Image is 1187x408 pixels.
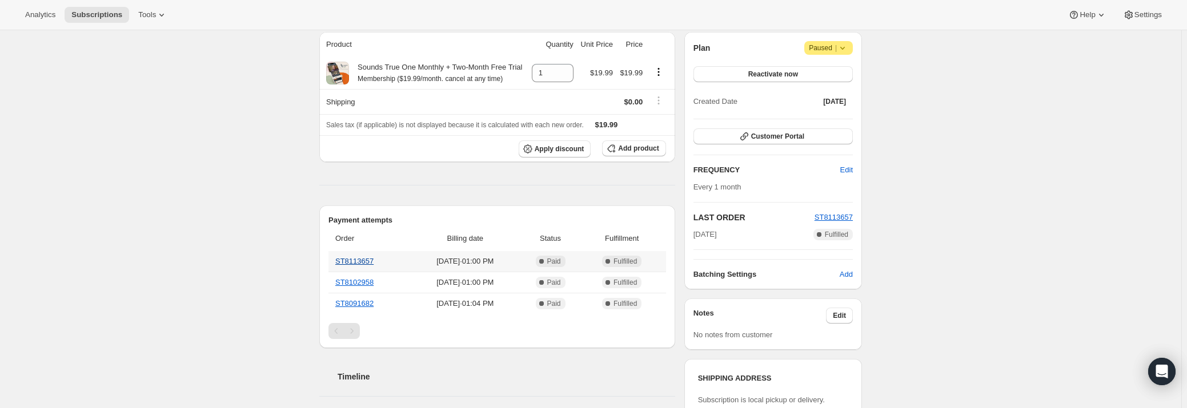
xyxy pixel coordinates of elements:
button: Help [1061,7,1113,23]
span: Paid [547,257,561,266]
span: Edit [840,164,853,176]
button: Apply discount [519,140,591,157]
h2: FREQUENCY [693,164,840,176]
span: | [835,43,837,52]
span: Fulfillment [585,233,659,244]
span: [DATE] · 01:00 PM [414,256,516,267]
button: Shipping actions [649,94,668,107]
span: Status [523,233,578,244]
button: Add [833,265,860,284]
span: [DATE] · 01:00 PM [414,277,516,288]
span: Fulfilled [613,257,637,266]
th: Quantity [528,32,577,57]
button: Add product [602,140,665,156]
h2: Payment attempts [328,215,666,226]
span: Subscription is local pickup or delivery. [698,395,825,404]
h6: Batching Settings [693,269,840,280]
span: Paid [547,299,561,308]
span: Paid [547,278,561,287]
span: Fulfilled [613,299,637,308]
span: Help [1080,10,1095,19]
span: $0.00 [624,98,643,106]
span: Apply discount [535,144,584,153]
span: [DATE] [693,229,717,240]
th: Shipping [319,89,528,114]
span: [DATE] [823,97,846,106]
th: Price [616,32,646,57]
span: $19.99 [620,68,643,77]
a: ST8091682 [335,299,374,308]
button: Analytics [18,7,62,23]
button: Settings [1116,7,1169,23]
nav: Pagination [328,323,666,339]
span: Created Date [693,96,737,107]
a: ST8102958 [335,278,374,286]
button: Edit [833,161,860,179]
span: $19.99 [590,68,613,77]
h2: LAST ORDER [693,212,815,223]
span: Billing date [414,233,516,244]
span: No notes from customer [693,330,773,339]
span: Fulfilled [825,230,848,239]
div: Sounds True One Monthly + Two-Month Free Trial [349,62,522,84]
button: Product actions [649,66,668,78]
span: Add [840,269,853,280]
button: Reactivate now [693,66,853,82]
button: ST8113657 [815,212,853,223]
h3: SHIPPING ADDRESS [698,373,848,384]
span: Settings [1134,10,1162,19]
th: Order [328,226,411,251]
span: Add product [618,144,659,153]
span: Edit [833,311,846,320]
th: Unit Price [577,32,616,57]
span: Sales tax (if applicable) is not displayed because it is calculated with each new order. [326,121,584,129]
button: Edit [826,308,853,324]
button: Subscriptions [65,7,129,23]
h3: Notes [693,308,827,324]
h2: Plan [693,42,711,54]
span: Customer Portal [751,132,804,141]
span: Tools [138,10,156,19]
span: Fulfilled [613,278,637,287]
h2: Timeline [338,371,675,382]
th: Product [319,32,528,57]
span: Every 1 month [693,183,741,191]
button: Tools [131,7,174,23]
span: Paused [809,42,848,54]
span: Subscriptions [71,10,122,19]
span: $19.99 [595,120,618,129]
a: ST8113657 [335,257,374,265]
button: Customer Portal [693,128,853,144]
span: Analytics [25,10,55,19]
a: ST8113657 [815,213,853,221]
img: product img [326,62,349,84]
div: Open Intercom Messenger [1148,358,1176,385]
span: [DATE] · 01:04 PM [414,298,516,309]
small: Membership ($19.99/month. cancel at any time) [358,75,503,83]
button: [DATE] [816,94,853,110]
span: Reactivate now [748,70,798,79]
